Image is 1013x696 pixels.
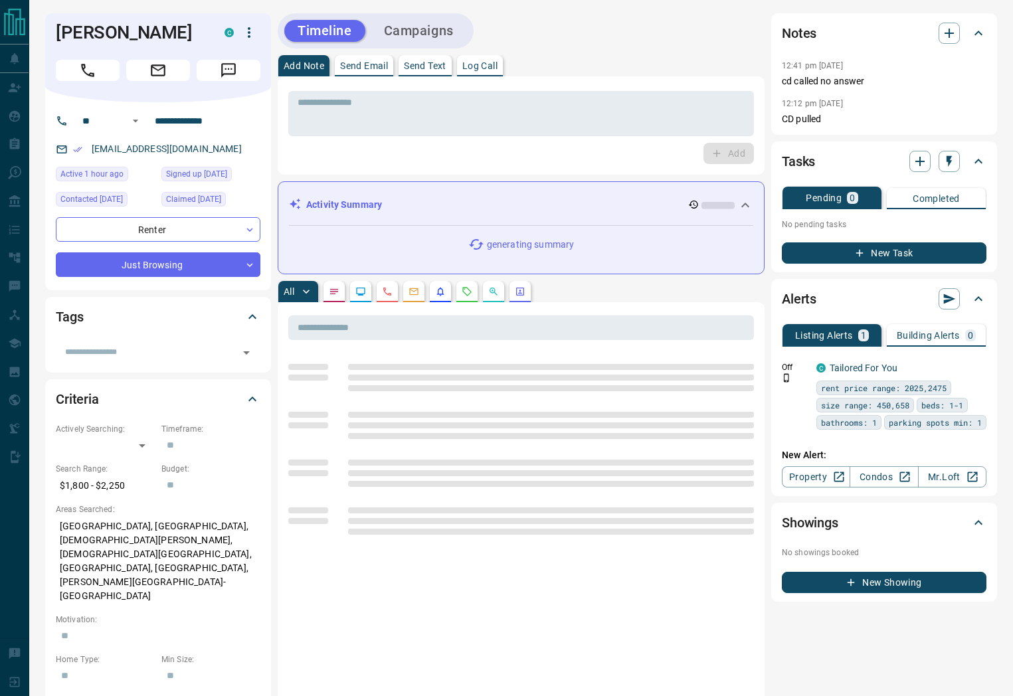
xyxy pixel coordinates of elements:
[284,287,294,296] p: All
[821,416,877,429] span: bathrooms: 1
[166,167,227,181] span: Signed up [DATE]
[56,389,99,410] h2: Criteria
[126,60,190,81] span: Email
[782,145,986,177] div: Tasks
[435,286,446,297] svg: Listing Alerts
[166,193,221,206] span: Claimed [DATE]
[161,167,260,185] div: Wed Sep 10 2025
[161,653,260,665] p: Min Size:
[782,361,808,373] p: Off
[56,383,260,415] div: Criteria
[782,99,843,108] p: 12:12 pm [DATE]
[56,217,260,242] div: Renter
[92,143,242,154] a: [EMAIL_ADDRESS][DOMAIN_NAME]
[968,331,973,340] p: 0
[821,381,947,394] span: rent price range: 2025,2475
[782,373,791,383] svg: Push Notification Only
[850,466,918,487] a: Condos
[284,20,365,42] button: Timeline
[161,192,260,211] div: Wed Sep 10 2025
[56,301,260,333] div: Tags
[56,423,155,435] p: Actively Searching:
[56,192,155,211] div: Wed Sep 10 2025
[515,286,525,297] svg: Agent Actions
[462,286,472,297] svg: Requests
[197,60,260,81] span: Message
[56,252,260,277] div: Just Browsing
[161,463,260,475] p: Budget:
[782,17,986,49] div: Notes
[782,61,843,70] p: 12:41 pm [DATE]
[289,193,753,217] div: Activity Summary
[850,193,855,203] p: 0
[782,151,815,172] h2: Tasks
[284,61,324,70] p: Add Note
[889,416,982,429] span: parking spots min: 1
[404,61,446,70] p: Send Text
[60,193,123,206] span: Contacted [DATE]
[56,614,260,626] p: Motivation:
[56,60,120,81] span: Call
[830,363,897,373] a: Tailored For You
[782,572,986,593] button: New Showing
[225,28,234,37] div: condos.ca
[913,194,960,203] p: Completed
[73,145,82,154] svg: Email Verified
[782,448,986,462] p: New Alert:
[782,74,986,88] p: cd called no answer
[371,20,467,42] button: Campaigns
[340,61,388,70] p: Send Email
[56,306,83,327] h2: Tags
[782,547,986,559] p: No showings booked
[782,507,986,539] div: Showings
[56,515,260,607] p: [GEOGRAPHIC_DATA], [GEOGRAPHIC_DATA], [DEMOGRAPHIC_DATA][PERSON_NAME], [DEMOGRAPHIC_DATA][GEOGRAP...
[821,398,909,412] span: size range: 450,658
[806,193,842,203] p: Pending
[237,343,256,362] button: Open
[782,23,816,44] h2: Notes
[782,215,986,234] p: No pending tasks
[782,283,986,315] div: Alerts
[487,238,574,252] p: generating summary
[56,475,155,497] p: $1,800 - $2,250
[56,653,155,665] p: Home Type:
[782,466,850,487] a: Property
[488,286,499,297] svg: Opportunities
[306,198,382,212] p: Activity Summary
[782,112,986,126] p: CD pulled
[782,288,816,309] h2: Alerts
[782,242,986,264] button: New Task
[816,363,826,373] div: condos.ca
[56,503,260,515] p: Areas Searched:
[329,286,339,297] svg: Notes
[921,398,963,412] span: beds: 1-1
[795,331,853,340] p: Listing Alerts
[861,331,866,340] p: 1
[382,286,393,297] svg: Calls
[56,463,155,475] p: Search Range:
[409,286,419,297] svg: Emails
[462,61,498,70] p: Log Call
[355,286,366,297] svg: Lead Browsing Activity
[897,331,960,340] p: Building Alerts
[56,22,205,43] h1: [PERSON_NAME]
[128,113,143,129] button: Open
[161,423,260,435] p: Timeframe:
[918,466,986,487] a: Mr.Loft
[56,167,155,185] div: Mon Sep 15 2025
[60,167,124,181] span: Active 1 hour ago
[782,512,838,533] h2: Showings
